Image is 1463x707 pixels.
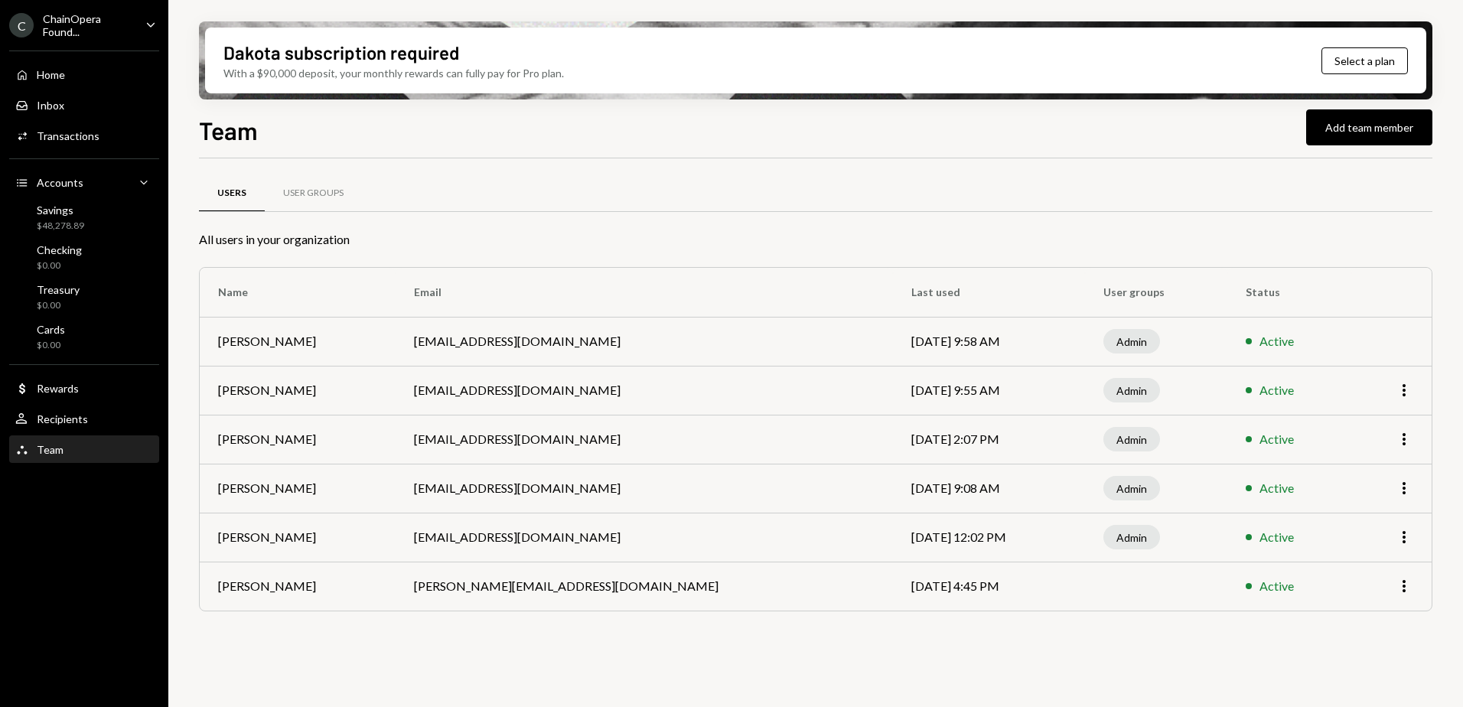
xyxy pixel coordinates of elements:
[200,562,396,611] td: [PERSON_NAME]
[1103,476,1160,500] div: Admin
[396,268,893,317] th: Email
[223,40,459,65] div: Dakota subscription required
[1103,525,1160,549] div: Admin
[37,68,65,81] div: Home
[37,382,79,395] div: Rewards
[396,464,893,513] td: [EMAIL_ADDRESS][DOMAIN_NAME]
[37,323,65,336] div: Cards
[9,60,159,88] a: Home
[1085,268,1227,317] th: User groups
[9,279,159,315] a: Treasury$0.00
[1103,378,1160,402] div: Admin
[396,366,893,415] td: [EMAIL_ADDRESS][DOMAIN_NAME]
[37,220,84,233] div: $48,278.89
[37,339,65,352] div: $0.00
[893,268,1085,317] th: Last used
[200,513,396,562] td: [PERSON_NAME]
[1259,430,1294,448] div: Active
[37,299,80,312] div: $0.00
[1103,427,1160,451] div: Admin
[893,366,1085,415] td: [DATE] 9:55 AM
[9,168,159,196] a: Accounts
[200,415,396,464] td: [PERSON_NAME]
[265,174,362,213] a: User Groups
[1259,332,1294,350] div: Active
[200,366,396,415] td: [PERSON_NAME]
[43,12,133,38] div: ChainOpera Found...
[199,174,265,213] a: Users
[9,13,34,37] div: C
[9,239,159,275] a: Checking$0.00
[1259,381,1294,399] div: Active
[893,317,1085,366] td: [DATE] 9:58 AM
[37,99,64,112] div: Inbox
[37,443,64,456] div: Team
[200,317,396,366] td: [PERSON_NAME]
[893,415,1085,464] td: [DATE] 2:07 PM
[1321,47,1408,74] button: Select a plan
[9,199,159,236] a: Savings$48,278.89
[1227,268,1351,317] th: Status
[223,65,564,81] div: With a $90,000 deposit, your monthly rewards can fully pay for Pro plan.
[37,204,84,217] div: Savings
[37,283,80,296] div: Treasury
[37,129,99,142] div: Transactions
[9,91,159,119] a: Inbox
[1306,109,1432,145] button: Add team member
[9,318,159,355] a: Cards$0.00
[1259,577,1294,595] div: Active
[283,187,344,200] div: User Groups
[893,513,1085,562] td: [DATE] 12:02 PM
[200,464,396,513] td: [PERSON_NAME]
[199,115,258,145] h1: Team
[396,513,893,562] td: [EMAIL_ADDRESS][DOMAIN_NAME]
[200,268,396,317] th: Name
[37,243,82,256] div: Checking
[9,122,159,149] a: Transactions
[199,230,1432,249] div: All users in your organization
[396,317,893,366] td: [EMAIL_ADDRESS][DOMAIN_NAME]
[396,415,893,464] td: [EMAIL_ADDRESS][DOMAIN_NAME]
[217,187,246,200] div: Users
[9,435,159,463] a: Team
[1259,528,1294,546] div: Active
[9,405,159,432] a: Recipients
[37,259,82,272] div: $0.00
[396,562,893,611] td: [PERSON_NAME][EMAIL_ADDRESS][DOMAIN_NAME]
[1103,329,1160,353] div: Admin
[37,176,83,189] div: Accounts
[37,412,88,425] div: Recipients
[9,374,159,402] a: Rewards
[893,464,1085,513] td: [DATE] 9:08 AM
[893,562,1085,611] td: [DATE] 4:45 PM
[1259,479,1294,497] div: Active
